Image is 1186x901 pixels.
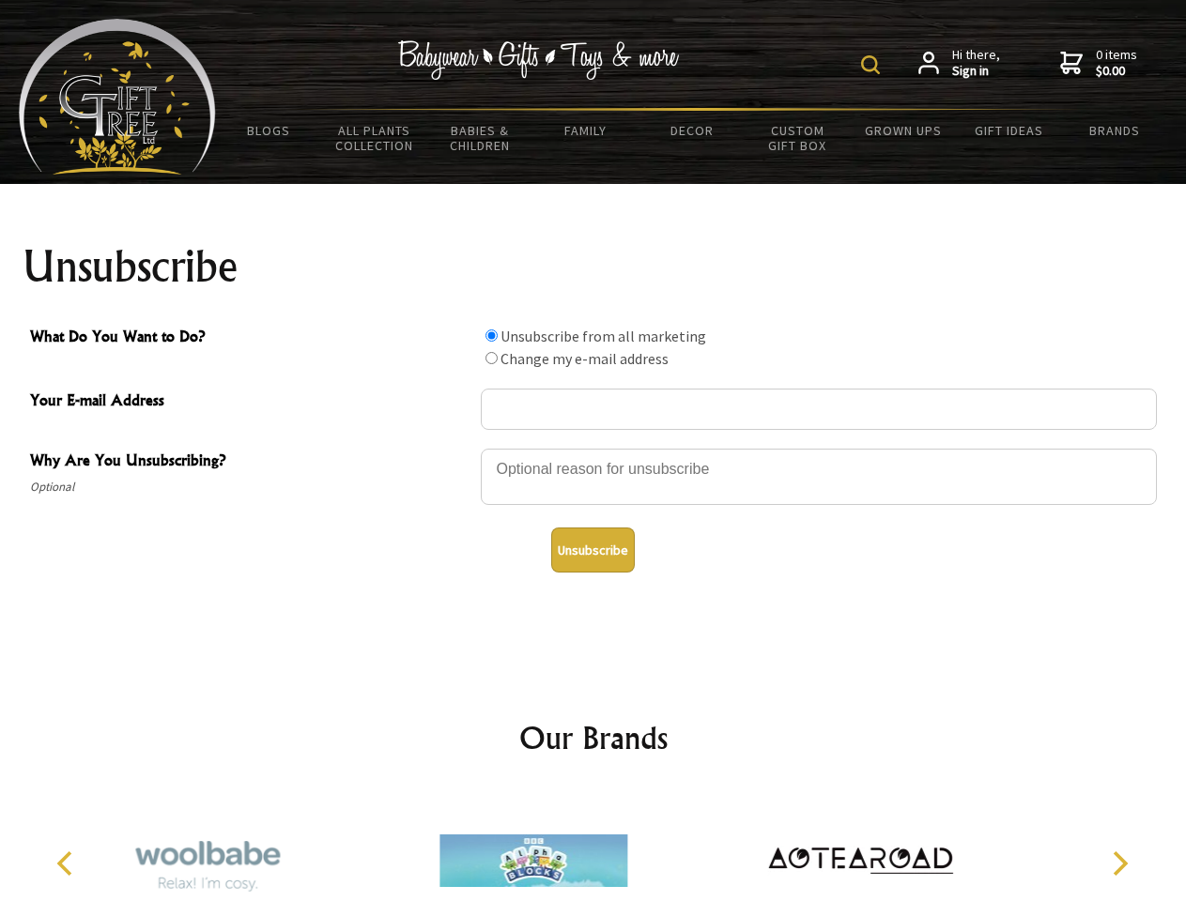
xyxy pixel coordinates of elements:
span: Optional [30,476,471,498]
a: Custom Gift Box [745,111,851,165]
button: Next [1099,843,1140,884]
span: Hi there, [952,47,1000,80]
a: Babies & Children [427,111,533,165]
input: What Do You Want to Do? [485,352,498,364]
strong: Sign in [952,63,1000,80]
img: Babyware - Gifts - Toys and more... [19,19,216,175]
label: Change my e-mail address [501,349,669,368]
a: Hi there,Sign in [918,47,1000,80]
strong: $0.00 [1096,63,1137,80]
h2: Our Brands [38,715,1149,760]
a: Decor [639,111,745,150]
a: All Plants Collection [322,111,428,165]
label: Unsubscribe from all marketing [501,327,706,345]
span: 0 items [1096,46,1137,80]
a: BLOGS [216,111,322,150]
span: What Do You Want to Do? [30,325,471,352]
a: Grown Ups [850,111,956,150]
button: Unsubscribe [551,527,635,573]
span: Your E-mail Address [30,389,471,416]
img: product search [861,55,880,74]
a: Gift Ideas [956,111,1062,150]
textarea: Why Are You Unsubscribing? [481,449,1157,505]
input: Your E-mail Address [481,389,1157,430]
img: Babywear - Gifts - Toys & more [398,40,680,80]
h1: Unsubscribe [23,244,1164,289]
button: Previous [47,843,88,884]
a: 0 items$0.00 [1060,47,1137,80]
input: What Do You Want to Do? [485,329,498,342]
a: Family [533,111,639,150]
span: Why Are You Unsubscribing? [30,449,471,476]
a: Brands [1062,111,1168,150]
